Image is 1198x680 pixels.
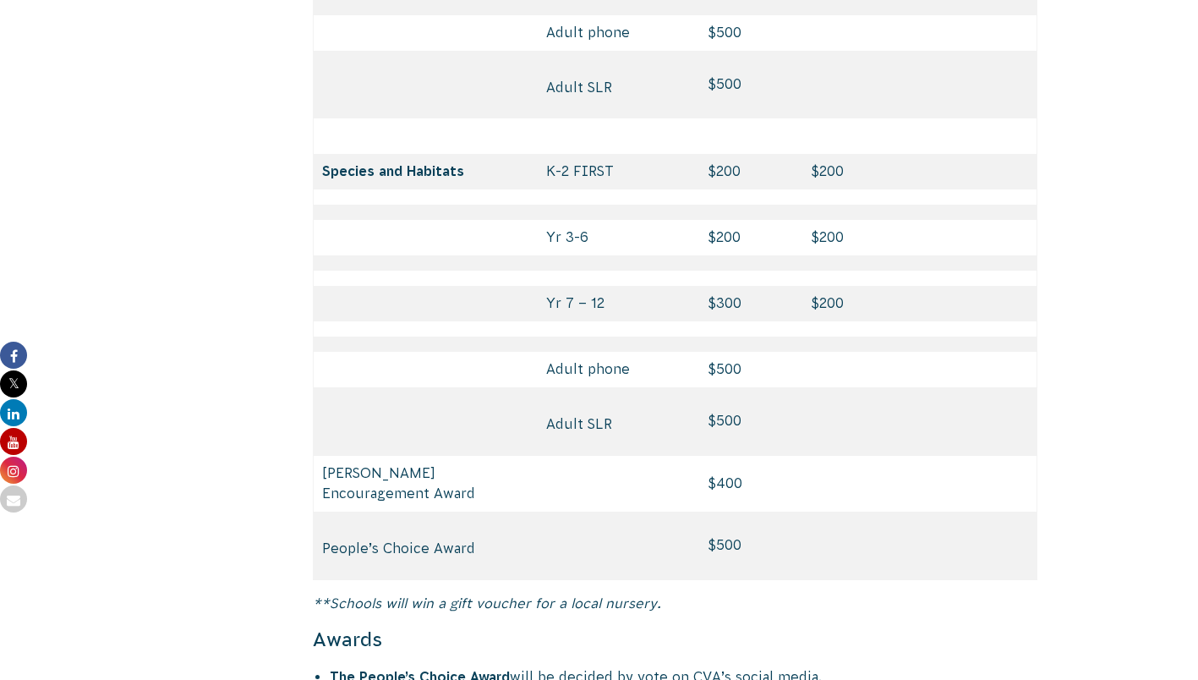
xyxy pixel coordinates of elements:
p: Adult SLR [546,414,692,433]
strong: Species and Habitats [322,163,464,178]
td: $500 [700,387,803,455]
td: $200 [803,286,1037,321]
td: $300 [700,286,803,321]
td: $500 [700,15,803,51]
td: Yr 7 – 12 [538,286,700,321]
td: $400 [700,456,803,512]
td: K-2 FIRST [538,154,700,189]
td: $500 [700,51,803,118]
td: Adult phone [538,15,700,51]
p: People’s Choice Award [322,539,529,557]
td: Adult phone [538,352,700,387]
td: Yr 3-6 [538,220,700,255]
td: $200 [803,220,1037,255]
td: $500 [700,352,803,387]
td: [PERSON_NAME] Encouragement Award [313,456,538,512]
td: $500 [700,512,803,580]
p: Adult SLR [546,78,692,96]
td: $200 [700,220,803,255]
em: **Schools will win a gift voucher for a local nursery. [313,595,661,611]
td: $200 [700,154,803,189]
td: $200 [803,154,1037,189]
h4: Awards [313,626,1038,653]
